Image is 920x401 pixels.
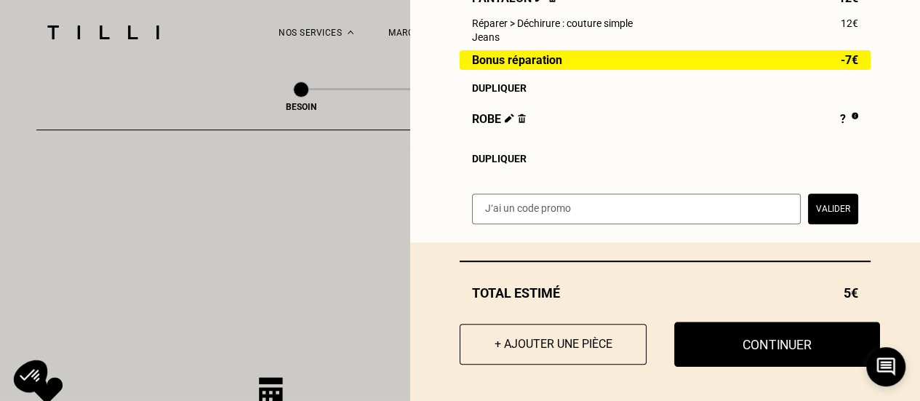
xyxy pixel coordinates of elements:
img: Éditer [505,114,514,123]
button: Continuer [674,322,880,367]
span: Réparer > Déchirure : couture simple [472,17,633,29]
div: Dupliquer [472,82,858,94]
button: + Ajouter une pièce [460,324,647,365]
div: ? [840,112,858,128]
span: 5€ [844,285,858,301]
span: -7€ [841,54,858,66]
span: 12€ [841,17,858,29]
img: Pourquoi le prix est indéfini ? [852,112,858,119]
button: Valider [808,194,858,224]
div: Total estimé [460,285,871,301]
img: Supprimer [518,114,526,123]
div: Dupliquer [472,153,858,164]
input: J‘ai un code promo [472,194,801,224]
span: Bonus réparation [472,54,562,66]
span: Jeans [472,31,500,43]
span: Robe [472,112,526,128]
